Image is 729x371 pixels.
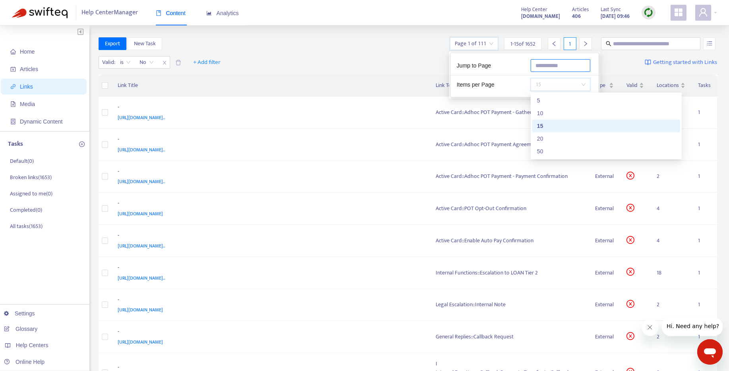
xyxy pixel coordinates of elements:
[10,49,16,54] span: home
[601,12,630,21] strong: [DATE] 09:46
[657,81,679,90] span: Locations
[650,161,692,193] td: 2
[589,75,620,97] th: Type
[532,145,680,158] div: 50
[118,306,163,314] span: [URL][DOMAIN_NAME]
[697,339,723,365] iframe: Button to launch messaging window
[12,7,68,18] img: Swifteq
[436,300,583,309] div: Legal Escalation::Internal Note
[595,236,614,245] div: External
[79,141,85,147] span: plus-circle
[595,81,607,90] span: Type
[537,147,675,156] div: 50
[20,48,35,55] span: Home
[10,206,42,214] p: Completed ( 0 )
[583,41,588,46] span: right
[10,66,16,72] span: account-book
[436,332,583,341] div: General Replies::Callback Request
[510,40,535,48] span: 1 - 15 of 1652
[692,97,717,129] td: 1
[457,81,494,88] span: Items per Page
[118,338,163,346] span: [URL][DOMAIN_NAME]
[650,289,692,321] td: 2
[118,135,420,145] div: -
[626,332,634,340] span: close-circle
[692,129,717,161] td: 1
[537,96,675,105] div: 5
[118,296,420,306] div: -
[436,108,583,117] div: Active Card::Adhoc POT Payment - Gathering Details
[20,66,38,72] span: Articles
[653,58,717,67] span: Getting started with Links
[156,10,161,16] span: book
[572,5,589,14] span: Articles
[105,39,120,48] span: Export
[650,193,692,225] td: 4
[118,114,165,122] span: [URL][DOMAIN_NAME]..
[601,5,621,14] span: Last Sync
[4,326,37,332] a: Glossary
[10,84,16,89] span: link
[650,75,692,97] th: Locations
[692,161,717,193] td: 1
[118,178,165,185] span: [URL][DOMAIN_NAME]..
[457,62,491,69] span: Jump to Page
[532,107,680,120] div: 10
[118,210,163,218] span: [URL][DOMAIN_NAME]
[118,242,165,250] span: [URL][DOMAIN_NAME]..
[10,189,52,198] p: Assigned to me ( 0 )
[118,103,420,113] div: -
[692,321,717,353] td: 1
[193,58,221,67] span: + Add filter
[595,300,614,309] div: External
[521,5,547,14] span: Help Center
[4,310,35,317] a: Settings
[10,157,34,165] p: Default ( 0 )
[626,204,634,212] span: close-circle
[429,75,589,97] th: Link Text
[537,109,675,118] div: 10
[436,172,583,181] div: Active Card::Adhoc POT Payment - Payment Confirmation
[606,41,611,46] span: search
[118,231,420,242] div: -
[156,10,186,16] span: Content
[436,140,583,149] div: Active Card::Adhoc POT Payment Agreement
[436,359,583,368] div: I
[118,263,420,274] div: -
[20,101,35,107] span: Media
[692,257,717,289] td: 1
[535,79,586,91] span: 15
[81,5,138,20] span: Help Center Manager
[532,132,680,145] div: 20
[159,58,170,68] span: close
[551,41,557,46] span: left
[564,37,576,50] div: 1
[118,327,420,338] div: -
[626,236,634,244] span: close-circle
[187,56,227,69] button: + Add filter
[532,94,680,107] div: 5
[175,60,181,66] span: delete
[674,8,683,17] span: appstore
[626,268,634,276] span: close-circle
[99,56,116,68] span: Valid :
[595,204,614,213] div: External
[692,289,717,321] td: 1
[436,236,583,245] div: Active Card::Enable Auto Pay Confirmation
[692,193,717,225] td: 1
[595,172,614,181] div: External
[572,12,581,21] strong: 406
[626,172,634,180] span: close-circle
[698,8,708,17] span: user
[532,120,680,132] div: 15
[4,359,45,365] a: Online Help
[118,274,165,282] span: [URL][DOMAIN_NAME]..
[10,173,52,182] p: Broken links ( 1653 )
[650,321,692,353] td: 2
[537,134,675,143] div: 20
[620,75,650,97] th: Valid
[644,8,653,17] img: sync.dc5367851b00ba804db3.png
[16,342,48,348] span: Help Centers
[650,257,692,289] td: 18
